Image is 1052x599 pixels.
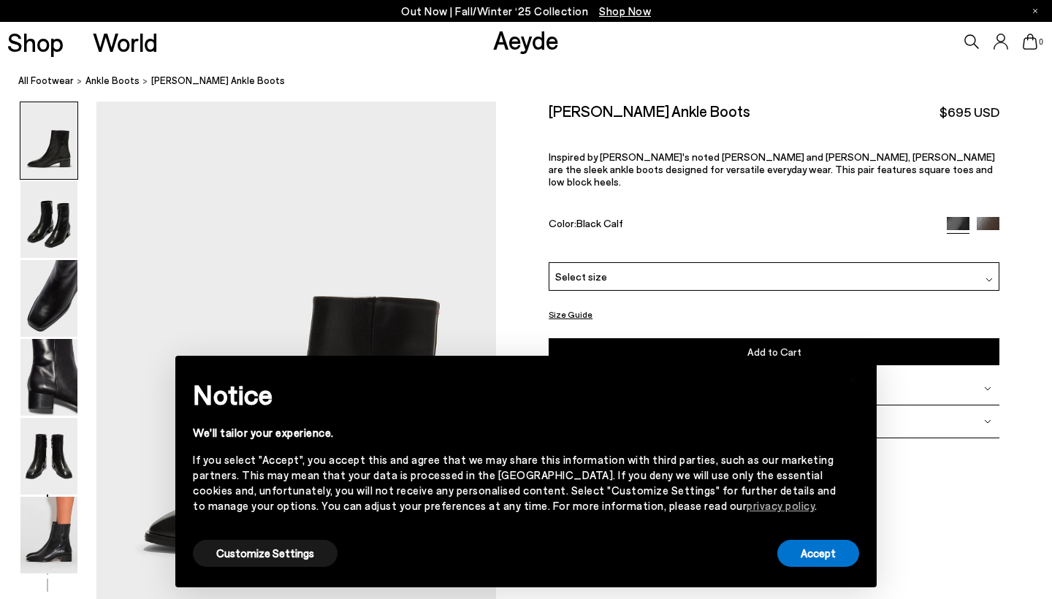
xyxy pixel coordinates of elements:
span: Navigate to /collections/new-in [599,4,651,18]
button: Add to Cart [549,338,999,365]
div: If you select "Accept", you accept this and agree that we may share this information with third p... [193,452,836,514]
img: Lee Leather Ankle Boots - Image 3 [20,260,77,337]
a: 0 [1023,34,1037,50]
img: svg%3E [986,276,993,283]
nav: breadcrumb [18,61,1052,102]
div: Color: [549,217,932,234]
img: svg%3E [984,385,991,392]
img: Lee Leather Ankle Boots - Image 5 [20,418,77,495]
img: Lee Leather Ankle Boots - Image 6 [20,497,77,573]
button: Close this notice [836,360,871,395]
span: Inspired by [PERSON_NAME]'s noted [PERSON_NAME] and [PERSON_NAME], [PERSON_NAME] are the sleek an... [549,150,995,188]
a: privacy policy [747,499,815,512]
a: Aeyde [493,24,559,55]
img: Lee Leather Ankle Boots - Image 4 [20,339,77,416]
button: Accept [777,540,859,567]
img: Lee Leather Ankle Boots - Image 2 [20,181,77,258]
img: Lee Leather Ankle Boots - Image 1 [20,102,77,179]
h2: Notice [193,375,836,413]
div: We'll tailor your experience. [193,425,836,440]
img: svg%3E [984,418,991,425]
span: Black Calf [576,217,623,229]
a: ankle boots [85,73,140,88]
span: × [848,367,858,388]
span: ankle boots [85,75,140,86]
p: Out Now | Fall/Winter ‘25 Collection [401,2,651,20]
h2: [PERSON_NAME] Ankle Boots [549,102,750,120]
a: World [93,29,158,55]
a: Shop [7,29,64,55]
span: [PERSON_NAME] Ankle Boots [151,73,285,88]
button: Size Guide [549,305,592,324]
span: Select size [555,269,607,284]
button: Customize Settings [193,540,338,567]
span: $695 USD [939,103,999,121]
a: All Footwear [18,73,74,88]
span: 0 [1037,38,1045,46]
